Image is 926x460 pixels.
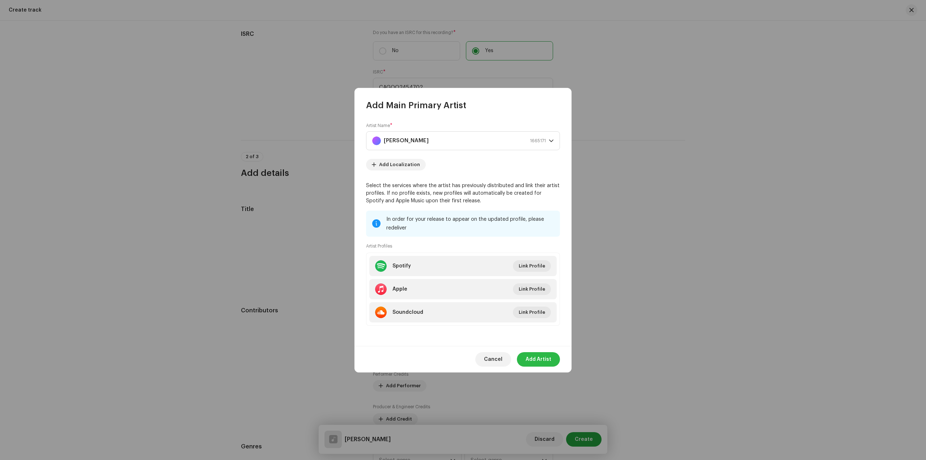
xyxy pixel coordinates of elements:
div: Spotify [392,263,411,269]
button: Cancel [475,352,511,367]
p: Select the services where the artist has previously distributed and link their artist profiles. I... [366,182,560,205]
label: Artist Name [366,123,392,128]
button: Add Artist [517,352,560,367]
span: Add Artist [526,352,551,367]
span: Cancel [484,352,502,367]
span: Link Profile [519,282,545,296]
span: 1665171 [530,132,546,150]
div: In order for your release to appear on the updated profile, please redeliver [386,215,554,232]
button: Link Profile [513,260,551,272]
div: dropdown trigger [549,132,554,150]
span: Link Profile [519,305,545,320]
div: Apple [392,286,407,292]
strong: [PERSON_NAME] [384,132,429,150]
small: Artist Profiles [366,242,392,250]
button: Link Profile [513,307,551,318]
span: Add Localization [379,157,420,172]
span: Link Profile [519,259,545,273]
span: Add Main Primary Artist [366,100,466,111]
button: Add Localization [366,159,426,170]
div: Soundcloud [392,309,423,315]
button: Link Profile [513,283,551,295]
span: Krishala Chaudhary [372,132,549,150]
